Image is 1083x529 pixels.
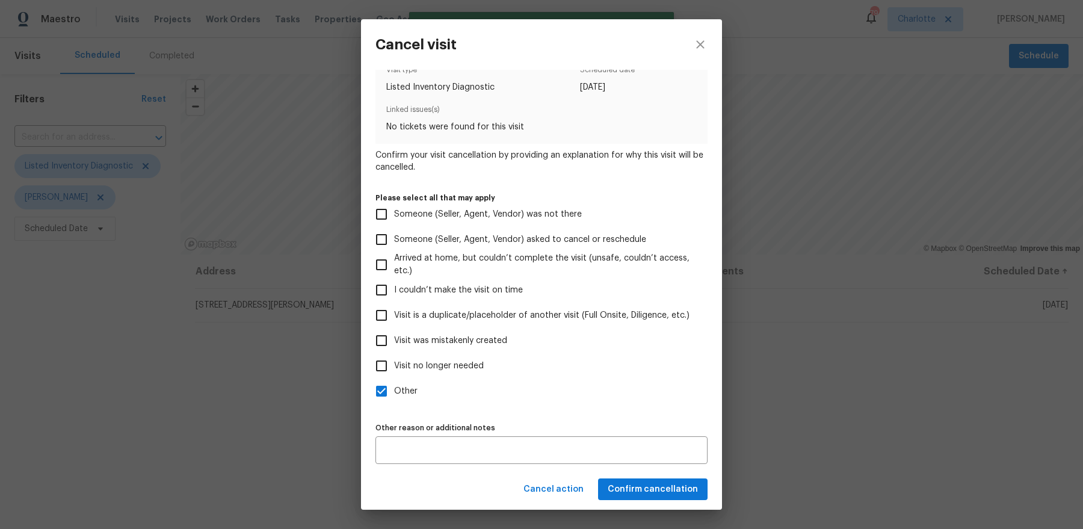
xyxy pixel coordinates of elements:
span: Someone (Seller, Agent, Vendor) asked to cancel or reschedule [394,234,646,246]
span: Confirm cancellation [608,482,698,497]
label: Please select all that may apply [375,194,708,202]
span: Linked issues(s) [386,104,697,121]
button: Confirm cancellation [598,478,708,501]
button: close [679,19,722,70]
span: Arrived at home, but couldn’t complete the visit (unsafe, couldn’t access, etc.) [394,252,698,277]
span: Scheduled date [580,64,635,81]
span: Other [394,385,418,398]
span: I couldn’t make the visit on time [394,284,523,297]
span: Listed Inventory Diagnostic [386,81,495,93]
span: Confirm your visit cancellation by providing an explanation for why this visit will be cancelled. [375,149,708,173]
label: Other reason or additional notes [375,424,708,432]
span: [DATE] [580,81,635,93]
span: Someone (Seller, Agent, Vendor) was not there [394,208,582,221]
span: No tickets were found for this visit [386,121,697,133]
span: Visit was mistakenly created [394,335,507,347]
span: Visit no longer needed [394,360,484,373]
button: Cancel action [519,478,588,501]
span: Visit type [386,64,495,81]
span: Cancel action [523,482,584,497]
span: Visit is a duplicate/placeholder of another visit (Full Onsite, Diligence, etc.) [394,309,690,322]
h3: Cancel visit [375,36,457,53]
